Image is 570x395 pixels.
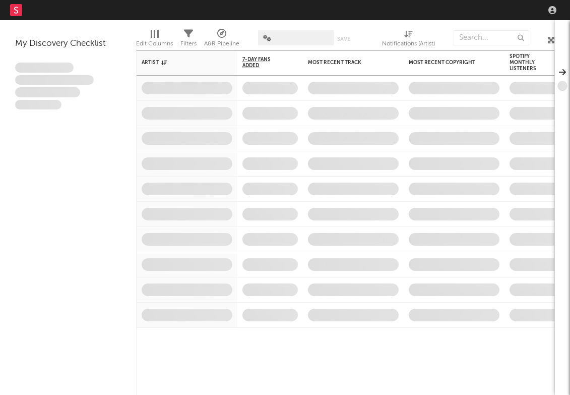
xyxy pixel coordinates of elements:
[204,38,239,50] div: A&R Pipeline
[142,60,217,66] div: Artist
[15,75,94,85] span: Integer aliquet in purus et
[308,60,384,66] div: Most Recent Track
[409,60,484,66] div: Most Recent Copyright
[204,25,239,54] div: A&R Pipeline
[136,38,173,50] div: Edit Columns
[15,63,74,73] span: Lorem ipsum dolor
[180,25,197,54] div: Filters
[180,38,197,50] div: Filters
[382,38,435,50] div: Notifications (Artist)
[136,25,173,54] div: Edit Columns
[382,25,435,54] div: Notifications (Artist)
[454,30,529,45] input: Search...
[15,38,121,50] div: My Discovery Checklist
[242,57,283,69] span: 7-Day Fans Added
[510,53,545,72] div: Spotify Monthly Listeners
[337,36,350,42] button: Save
[15,87,80,97] span: Praesent ac interdum
[15,100,61,110] span: Aliquam viverra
